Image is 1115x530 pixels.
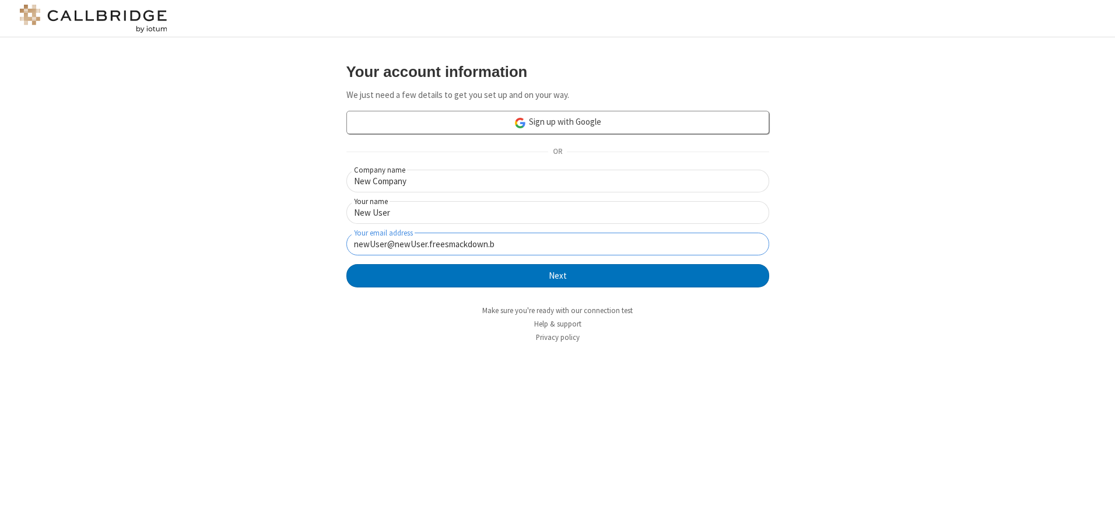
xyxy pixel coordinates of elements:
[536,332,580,342] a: Privacy policy
[534,319,581,329] a: Help & support
[346,111,769,134] a: Sign up with Google
[346,64,769,80] h3: Your account information
[346,264,769,287] button: Next
[346,233,769,255] input: Your email address
[17,5,169,33] img: logo@2x.png
[346,170,769,192] input: Company name
[548,144,567,160] span: OR
[482,306,633,315] a: Make sure you're ready with our connection test
[346,201,769,224] input: Your name
[514,117,527,129] img: google-icon.png
[346,89,769,102] p: We just need a few details to get you set up and on your way.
